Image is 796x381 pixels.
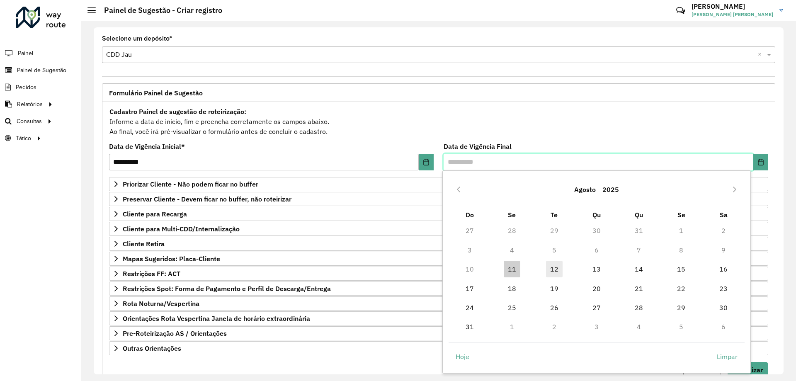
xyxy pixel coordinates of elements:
span: 14 [631,261,647,277]
span: Qu [635,211,643,219]
a: Orientações Rota Vespertina Janela de horário extraordinária [109,311,768,325]
span: 11 [504,261,520,277]
td: 17 [449,279,491,298]
a: Restrições FF: ACT [109,267,768,281]
td: 30 [575,221,618,240]
span: Limpar [717,352,738,362]
td: 21 [618,279,660,298]
a: Restrições Spot: Forma de Pagamento e Perfil de Descarga/Entrega [109,282,768,296]
a: Priorizar Cliente - Não podem ficar no buffer [109,177,768,191]
td: 10 [449,260,491,279]
td: 14 [618,260,660,279]
td: 6 [702,317,745,336]
td: 1 [491,317,533,336]
td: 2 [702,221,745,240]
span: 30 [715,299,732,316]
label: Selecione um depósito [102,34,172,44]
span: 13 [588,261,605,277]
span: 25 [504,299,520,316]
span: Tático [16,134,31,143]
td: 25 [491,298,533,317]
a: Preservar Cliente - Devem ficar no buffer, não roteirizar [109,192,768,206]
td: 3 [575,317,618,336]
span: 27 [588,299,605,316]
span: Pre-Roteirização AS / Orientações [123,330,227,337]
span: Cancelar [689,366,716,374]
span: Qu [592,211,601,219]
td: 8 [660,240,702,260]
span: 24 [461,299,478,316]
a: Cliente Retira [109,237,768,251]
td: 5 [533,240,575,260]
td: 5 [660,317,702,336]
a: Cliente para Multi-CDD/Internalização [109,222,768,236]
span: 23 [715,280,732,297]
span: Consultas [17,117,42,126]
td: 26 [533,298,575,317]
td: 23 [702,279,745,298]
td: 1 [660,221,702,240]
td: 3 [449,240,491,260]
td: 24 [449,298,491,317]
button: Choose Month [571,180,599,199]
td: 30 [702,298,745,317]
span: Sa [720,211,728,219]
span: Visualizar [733,366,763,374]
span: Relatórios [17,100,43,109]
span: 26 [546,299,563,316]
a: Mapas Sugeridos: Placa-Cliente [109,252,768,266]
button: Choose Date [419,154,434,170]
td: 31 [618,221,660,240]
span: 15 [673,261,689,277]
a: Cliente para Recarga [109,207,768,221]
td: 13 [575,260,618,279]
a: Outras Orientações [109,341,768,355]
span: 21 [631,280,647,297]
span: Clear all [758,50,765,60]
span: 22 [673,280,689,297]
button: Hoje [449,348,476,365]
td: 19 [533,279,575,298]
span: 18 [504,280,520,297]
td: 4 [491,240,533,260]
div: Choose Date [442,170,751,374]
a: Pre-Roteirização AS / Orientações [109,326,768,340]
td: 16 [702,260,745,279]
td: 27 [575,298,618,317]
span: 19 [546,280,563,297]
span: 12 [546,261,563,277]
h3: [PERSON_NAME] [692,2,773,10]
span: Painel de Sugestão [17,66,66,75]
span: Hoje [456,352,469,362]
span: Restrições Spot: Forma de Pagamento e Perfil de Descarga/Entrega [123,285,331,292]
span: Orientações Rota Vespertina Janela de horário extraordinária [123,315,310,322]
td: 6 [575,240,618,260]
span: Pedidos [16,83,36,92]
td: 31 [449,317,491,336]
td: 7 [618,240,660,260]
span: Cliente para Multi-CDD/Internalização [123,226,240,232]
span: Se [508,211,516,219]
span: 31 [461,318,478,335]
a: Rota Noturna/Vespertina [109,296,768,311]
td: 22 [660,279,702,298]
td: 12 [533,260,575,279]
button: Choose Year [599,180,622,199]
td: 28 [618,298,660,317]
span: Te [551,211,558,219]
td: 29 [660,298,702,317]
button: Next Month [728,183,741,196]
div: Informe a data de inicio, fim e preencha corretamente os campos abaixo. Ao final, você irá pré-vi... [109,106,768,137]
span: 29 [673,299,689,316]
span: Priorizar Cliente - Não podem ficar no buffer [123,181,258,187]
td: 28 [491,221,533,240]
span: 16 [715,261,732,277]
td: 11 [491,260,533,279]
button: Choose Date [753,154,768,170]
span: 20 [588,280,605,297]
span: Cliente para Recarga [123,211,187,217]
span: Formulário Painel de Sugestão [109,90,203,96]
a: Contato Rápido [672,2,689,19]
h2: Painel de Sugestão - Criar registro [96,6,222,15]
button: Previous Month [452,183,465,196]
